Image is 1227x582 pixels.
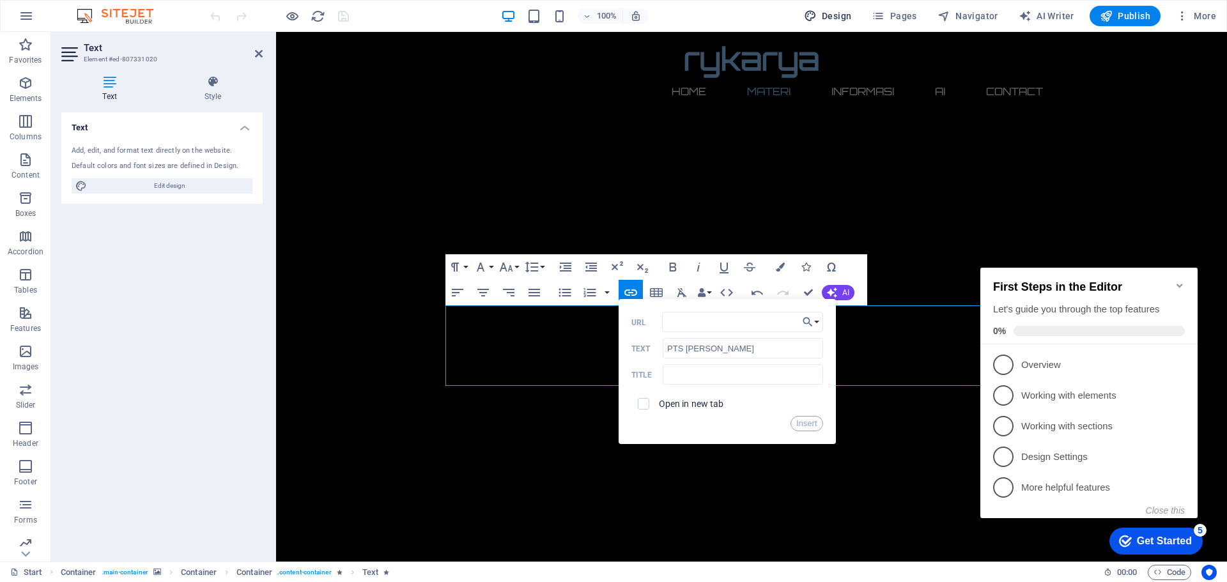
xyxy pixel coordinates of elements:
[1104,565,1138,580] h6: Session time
[553,254,578,280] button: Increase Indent
[1117,565,1137,580] span: 00 00
[842,289,849,296] span: AI
[18,54,210,67] div: Let's guide you through the top features
[46,201,199,215] p: Design Settings
[84,42,263,54] h2: Text
[1090,6,1161,26] button: Publish
[284,8,300,24] button: Click here to leave preview mode and continue editing
[5,131,222,162] li: Working with elements
[13,438,38,448] p: Header
[10,323,41,333] p: Features
[745,280,769,305] button: Undo (Ctrl+Z)
[631,318,662,327] label: URL
[768,254,792,280] button: Colors
[9,55,42,65] p: Favorites
[277,565,332,580] span: . content-container
[602,280,612,305] button: Ordered List
[5,100,222,131] li: Overview
[471,280,495,305] button: Align Center
[16,400,36,410] p: Slider
[796,280,821,305] button: Confirm (Ctrl+⏎)
[872,10,916,22] span: Pages
[497,280,521,305] button: Align Right
[630,254,654,280] button: Subscript
[1176,10,1216,22] span: More
[791,416,823,431] button: Insert
[153,569,161,576] i: This element contains a background
[1019,10,1074,22] span: AI Writer
[578,280,602,305] button: Ordered List
[311,9,325,24] i: Reload page
[822,285,854,300] button: AI
[73,8,169,24] img: Editor Logo
[10,565,42,580] a: Click to cancel selection. Double-click to open Pages
[72,146,252,157] div: Add, edit, and format text directly on the website.
[219,275,231,287] div: 5
[630,10,642,22] i: On resize automatically adjust zoom level to fit chosen device.
[932,6,1003,26] button: Navigator
[804,10,852,22] span: Design
[46,140,199,153] p: Working with elements
[1171,6,1221,26] button: More
[712,254,736,280] button: Underline (Ctrl+U)
[199,31,210,42] div: Minimize checklist
[695,280,713,305] button: Data Bindings
[619,280,643,305] button: Insert Link
[10,132,42,142] p: Columns
[631,344,663,353] label: Text
[383,569,389,576] i: Element contains an animation
[14,285,37,295] p: Tables
[46,109,199,123] p: Overview
[661,254,685,280] button: Bold (Ctrl+B)
[578,8,623,24] button: 100%
[61,112,263,135] h4: Text
[867,6,922,26] button: Pages
[819,254,844,280] button: Special Characters
[61,565,96,580] span: Click to select. Double-click to edit
[12,170,40,180] p: Content
[5,223,222,254] li: More helpful features
[1126,567,1128,577] span: :
[15,208,36,218] p: Boxes
[579,254,603,280] button: Decrease Indent
[14,477,37,487] p: Footer
[714,280,739,305] button: HTML
[522,254,546,280] button: Line Height
[5,192,222,223] li: Design Settings
[5,162,222,192] li: Working with sections
[134,279,228,305] div: Get Started 5 items remaining, 0% complete
[445,254,470,280] button: Paragraph Format
[162,286,217,298] div: Get Started
[497,254,521,280] button: Font Size
[236,565,272,580] span: Click to select. Double-click to edit
[46,232,199,245] p: More helpful features
[605,254,629,280] button: Superscript
[310,8,325,24] button: reload
[163,75,263,102] h4: Style
[1154,565,1185,580] span: Code
[445,280,470,305] button: Align Left
[46,171,199,184] p: Working with sections
[171,256,210,266] button: Close this
[13,362,39,372] p: Images
[631,371,663,379] label: Title
[181,565,217,580] span: Click to select. Double-click to edit
[1148,565,1191,580] button: Code
[18,77,38,87] span: 0%
[8,247,43,257] p: Accordion
[553,280,577,305] button: Unordered List
[670,280,694,305] button: Clear Formatting
[18,31,210,45] h2: First Steps in the Editor
[686,254,711,280] button: Italic (Ctrl+I)
[522,280,546,305] button: Align Justify
[84,54,237,65] h3: Element #ed-807331020
[799,6,857,26] button: Design
[1014,6,1079,26] button: AI Writer
[1100,10,1150,22] span: Publish
[362,565,378,580] span: Click to select. Double-click to edit
[72,178,252,194] button: Edit design
[1201,565,1217,580] button: Usercentrics
[91,178,249,194] span: Edit design
[10,93,42,103] p: Elements
[337,569,343,576] i: Element contains an animation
